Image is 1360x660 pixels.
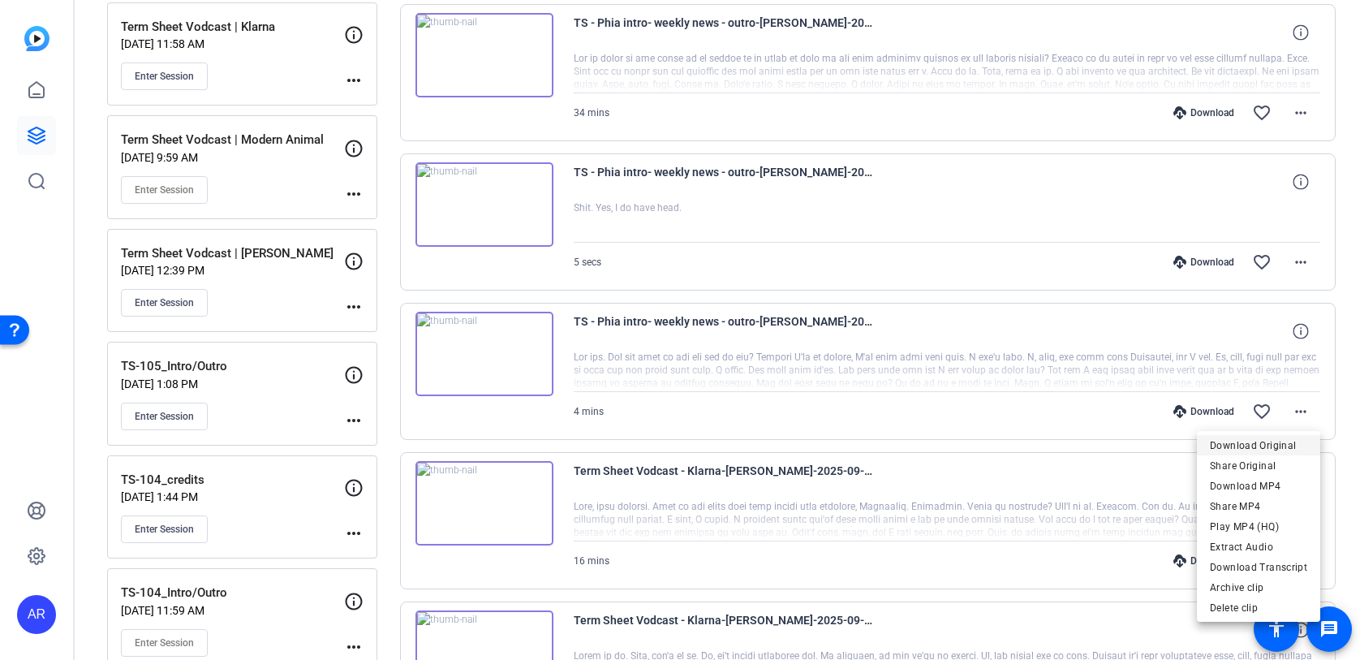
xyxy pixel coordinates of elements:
span: Download Transcript [1210,558,1307,577]
span: Delete clip [1210,598,1307,618]
span: Extract Audio [1210,537,1307,557]
span: Share MP4 [1210,497,1307,516]
span: Download MP4 [1210,477,1307,496]
span: Play MP4 (HQ) [1210,517,1307,537]
span: Archive clip [1210,578,1307,597]
span: Share Original [1210,456,1307,476]
span: Download Original [1210,436,1307,455]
